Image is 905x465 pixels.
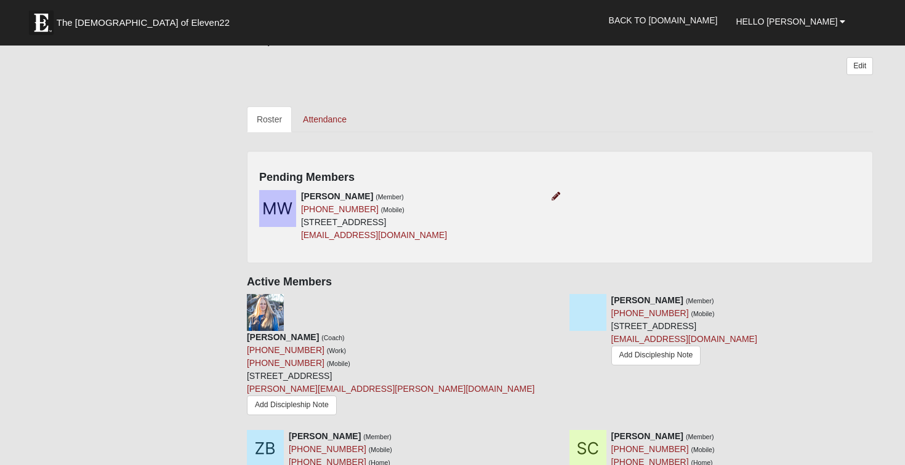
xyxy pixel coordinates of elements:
a: Back to [DOMAIN_NAME] [600,5,727,36]
strong: [PERSON_NAME] [611,295,683,305]
strong: [PERSON_NAME] [611,431,683,441]
a: [PERSON_NAME][EMAIL_ADDRESS][PERSON_NAME][DOMAIN_NAME] [247,384,535,394]
a: Hello [PERSON_NAME] [726,6,855,37]
small: (Member) [686,297,714,304]
div: [STREET_ADDRESS] [301,190,447,242]
img: Eleven22 logo [29,10,54,35]
div: [STREET_ADDRESS] [611,294,757,368]
a: [PHONE_NUMBER] [247,345,324,355]
small: (Mobile) [327,360,350,367]
a: Add Discipleship Note [611,346,701,365]
h4: Active Members [247,276,873,289]
a: [PHONE_NUMBER] [301,204,379,214]
h4: Pending Members [259,171,861,185]
div: [STREET_ADDRESS] [247,331,535,420]
strong: [PERSON_NAME] [247,332,319,342]
a: [EMAIL_ADDRESS][DOMAIN_NAME] [301,230,447,240]
span: Hello [PERSON_NAME] [736,17,837,26]
span: The [DEMOGRAPHIC_DATA] of Eleven22 [57,17,230,29]
a: Edit [847,57,873,75]
a: The [DEMOGRAPHIC_DATA] of Eleven22 [23,4,269,35]
small: (Mobile) [381,206,404,213]
small: (Member) [686,433,714,440]
small: (Mobile) [691,310,714,317]
small: (Work) [327,347,346,354]
small: (Coach) [321,334,344,341]
strong: [PERSON_NAME] [289,431,361,441]
a: [EMAIL_ADDRESS][DOMAIN_NAME] [611,334,757,344]
a: [PHONE_NUMBER] [611,308,689,318]
a: Add Discipleship Note [247,395,337,415]
a: [PHONE_NUMBER] [247,358,324,368]
a: Attendance [293,106,356,132]
strong: [PERSON_NAME] [301,191,373,201]
small: (Member) [376,193,404,201]
small: (Member) [363,433,392,440]
a: Roster [247,106,292,132]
